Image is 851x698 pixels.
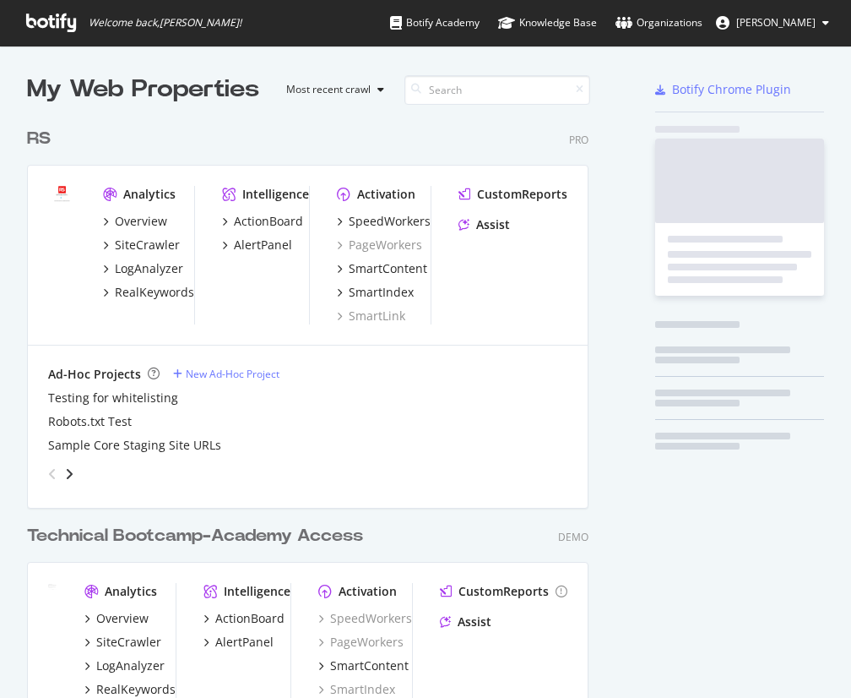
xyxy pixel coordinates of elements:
[440,583,567,600] a: CustomReports
[224,583,290,600] div: Intelligence
[702,9,843,36] button: [PERSON_NAME]
[48,437,221,454] a: Sample Core Staging Site URLs
[569,133,588,147] div: Pro
[115,237,180,254] div: SiteCrawler
[337,284,414,301] a: SmartIndex
[357,186,415,203] div: Activation
[458,186,567,203] a: CustomReports
[615,14,702,31] div: Organizations
[84,610,149,627] a: Overview
[330,657,409,674] div: SmartContent
[48,413,132,430] a: Robots.txt Test
[96,657,165,674] div: LogAnalyzer
[96,634,161,651] div: SiteCrawler
[655,81,791,98] a: Botify Chrome Plugin
[103,213,167,230] a: Overview
[84,657,165,674] a: LogAnalyzer
[48,186,76,208] img: www.alliedelec.com
[672,81,791,98] div: Botify Chrome Plugin
[115,260,183,277] div: LogAnalyzer
[458,216,510,233] a: Assist
[103,237,180,254] a: SiteCrawler
[41,461,63,488] div: angle-left
[390,14,480,31] div: Botify Academy
[27,524,363,548] div: Technical Bootcamp-Academy Access
[234,237,292,254] div: AlertPanel
[27,127,57,151] a: RS
[27,127,51,151] div: RS
[203,634,274,651] a: AlertPanel
[48,583,57,591] img: Technical Bootcamp-Academy Access
[273,76,391,103] button: Most recent crawl
[96,610,149,627] div: Overview
[337,213,431,230] a: SpeedWorkers
[234,213,303,230] div: ActionBoard
[337,237,422,254] a: PageWorkers
[186,367,279,381] div: New Ad-Hoc Project
[27,524,370,548] a: Technical Bootcamp-Academy Access
[339,583,397,600] div: Activation
[48,390,178,406] a: Testing for whitelisting
[96,681,176,698] div: RealKeywords
[27,73,259,106] div: My Web Properties
[222,213,303,230] a: ActionBoard
[222,237,292,254] a: AlertPanel
[498,14,597,31] div: Knowledge Base
[105,583,157,600] div: Analytics
[115,213,167,230] div: Overview
[89,16,241,30] span: Welcome back, [PERSON_NAME] !
[84,681,176,698] a: RealKeywords
[458,583,549,600] div: CustomReports
[242,186,309,203] div: Intelligence
[215,634,274,651] div: AlertPanel
[215,610,285,627] div: ActionBoard
[477,186,567,203] div: CustomReports
[318,681,395,698] a: SmartIndex
[115,284,194,301] div: RealKeywords
[123,186,176,203] div: Analytics
[318,657,409,674] a: SmartContent
[84,634,161,651] a: SiteCrawler
[318,610,412,627] a: SpeedWorkers
[404,75,590,105] input: Search
[458,613,491,630] div: Assist
[476,216,510,233] div: Assist
[48,366,141,383] div: Ad-Hoc Projects
[337,308,405,324] a: SmartLink
[349,260,427,277] div: SmartContent
[736,15,816,30] span: Brandon Shallenberger
[318,634,404,651] a: PageWorkers
[203,610,285,627] a: ActionBoard
[337,260,427,277] a: SmartContent
[349,284,414,301] div: SmartIndex
[349,213,431,230] div: SpeedWorkers
[286,85,371,95] div: Most recent crawl
[103,260,183,277] a: LogAnalyzer
[63,466,75,483] div: angle-right
[440,613,491,630] a: Assist
[558,530,588,544] div: Demo
[103,284,194,301] a: RealKeywords
[173,367,279,381] a: New Ad-Hoc Project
